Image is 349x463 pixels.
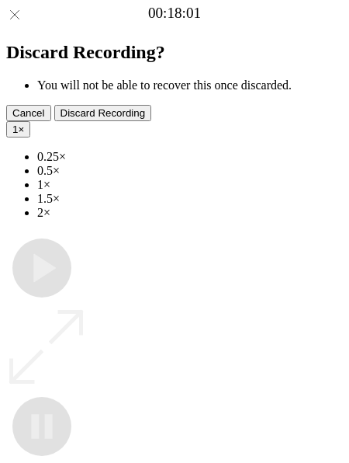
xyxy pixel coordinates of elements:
[148,5,201,22] a: 00:18:01
[6,42,343,63] h2: Discard Recording?
[37,206,343,220] li: 2×
[54,105,152,121] button: Discard Recording
[37,150,343,164] li: 0.25×
[37,192,343,206] li: 1.5×
[37,178,343,192] li: 1×
[37,78,343,92] li: You will not be able to recover this once discarded.
[12,124,18,135] span: 1
[37,164,343,178] li: 0.5×
[6,105,51,121] button: Cancel
[6,121,30,138] button: 1×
